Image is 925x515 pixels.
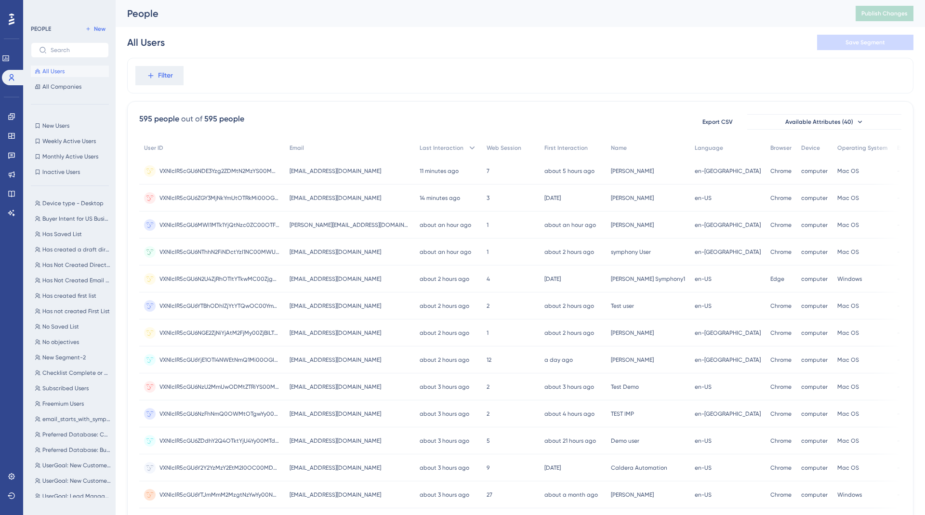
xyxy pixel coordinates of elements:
div: People [127,7,832,20]
span: Test Demo [611,383,639,391]
button: Has created a draft direct mail campaign [31,244,115,255]
div: All Users [127,36,165,49]
input: Search [51,47,101,53]
span: en-US [695,275,712,283]
span: - [897,491,900,499]
time: about 21 hours ago [544,437,596,444]
span: Mac OS [837,302,859,310]
span: [EMAIL_ADDRESS][DOMAIN_NAME] [290,194,381,202]
span: - [897,464,900,472]
button: Save Segment [817,35,913,50]
span: Name [611,144,627,152]
span: [EMAIL_ADDRESS][DOMAIN_NAME] [290,356,381,364]
button: All Users [31,66,109,77]
button: Has Saved List [31,228,115,240]
span: Chrome [770,383,792,391]
span: Language [695,144,723,152]
span: Publish Changes [861,10,908,17]
span: VXNlclR5cGU6NzU2MmUwODMtZTRiYS00MmI3LWIzOTEtNDk4OTk2MGQwNDcx [159,383,280,391]
button: New Segment-2 [31,352,115,363]
span: Mac OS [837,410,859,418]
span: Has not created First List [42,307,110,315]
span: [EMAIL_ADDRESS][DOMAIN_NAME] [290,437,381,445]
button: Publish Changes [856,6,913,21]
div: 595 people [204,113,244,125]
button: No objectives [31,336,115,348]
span: [EMAIL_ADDRESS][DOMAIN_NAME] [290,275,381,283]
time: [DATE] [544,464,561,471]
span: [EMAIL_ADDRESS][DOMAIN_NAME] [290,248,381,256]
span: [PERSON_NAME][EMAIL_ADDRESS][DOMAIN_NAME] [290,221,410,229]
span: [PERSON_NAME] Symphony1 [611,275,685,283]
span: Mac OS [837,194,859,202]
time: about 2 hours ago [544,330,594,336]
button: Device type - Desktop [31,198,115,209]
span: computer [801,275,828,283]
span: Windows [837,491,862,499]
span: computer [801,437,828,445]
time: about 5 hours ago [544,168,595,174]
span: VXNlclR5cGU6YjE1OTI4NWEtNmQ1Mi00OGI3LWE5NGMtMTQ3OTFmOWU2ZjY4 [159,356,280,364]
span: [PERSON_NAME] [611,167,654,175]
span: computer [801,194,828,202]
span: Mac OS [837,464,859,472]
time: about 3 hours ago [420,410,469,417]
span: Chrome [770,410,792,418]
span: Last Interaction [420,144,463,152]
span: Export CSV [702,118,733,126]
span: VXNlclR5cGU6ZDdhY2Q4OTktYjU4Yy00MTdhLTk5M2UtNmJkZjY2ZDNhMzg5 [159,437,280,445]
button: Filter [135,66,184,85]
button: Available Attributes (40) [747,114,901,130]
span: No objectives [42,338,79,346]
span: TEST IMP [611,410,634,418]
span: Chrome [770,248,792,256]
span: computer [801,464,828,472]
button: UserGoal: New Customers, Campaigns [31,475,115,487]
span: VXNlclR5cGU6N2U4ZjRhOTItYTkwMC00Zjg0LWFjNzItMDIxMWZlZWIzYjBj [159,275,280,283]
span: Caldera Automation [611,464,667,472]
span: Chrome [770,491,792,499]
span: 27 [487,491,492,499]
span: UserGoal: New Customers, Lead Management [42,462,111,469]
span: Browser [770,144,792,152]
span: Buyer Intent for US Business [42,215,111,223]
span: - [897,437,900,445]
span: Operating System [837,144,887,152]
span: [PERSON_NAME] [611,329,654,337]
span: en-[GEOGRAPHIC_DATA] [695,248,761,256]
span: en-US [695,194,712,202]
span: computer [801,383,828,391]
button: New [82,23,109,35]
time: 14 minutes ago [420,195,460,201]
button: All Companies [31,81,109,92]
span: [PERSON_NAME] [611,356,654,364]
time: about a month ago [544,491,598,498]
span: Demo user [611,437,639,445]
span: Chrome [770,194,792,202]
time: [DATE] [544,276,561,282]
button: Export CSV [693,114,741,130]
span: UserGoal: Lead Management, Campaigns [42,492,111,500]
span: Preferred Database: Consumer [42,431,111,438]
div: out of [181,113,202,125]
span: VXNlclR5cGU6YTJmMmM2MzgtNzYwYy00NDYyLTkwZGUtYzNiMDg4NWQ3Yzkx [159,491,280,499]
span: en-[GEOGRAPHIC_DATA] [695,221,761,229]
span: [EMAIL_ADDRESS][DOMAIN_NAME] [290,410,381,418]
span: Save Segment [846,39,885,46]
span: computer [801,491,828,499]
time: about 2 hours ago [420,357,469,363]
span: computer [801,248,828,256]
span: VXNlclR5cGU6ZGY3MjNkYmUtOTRkMi00OGFhLWE3MDYtZGI4Y2UzMWRhZTUz [159,194,280,202]
span: - [897,383,900,391]
button: Has created first list [31,290,115,302]
span: 5 [487,437,490,445]
time: about an hour ago [420,249,471,255]
span: symphony User [611,248,651,256]
span: No Saved List [42,323,79,330]
span: en-US [695,302,712,310]
button: Has Not Created Email Campaign [31,275,115,286]
button: UserGoal: Lead Management, Campaigns [31,490,115,502]
button: Inactive Users [31,166,109,178]
span: [PERSON_NAME] [611,491,654,499]
span: VXNlclR5cGU6YTBhODhlZjYtYTQwOC00YmY3LTk1OWUtN2NlOTczMDU5MDc4 [159,302,280,310]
